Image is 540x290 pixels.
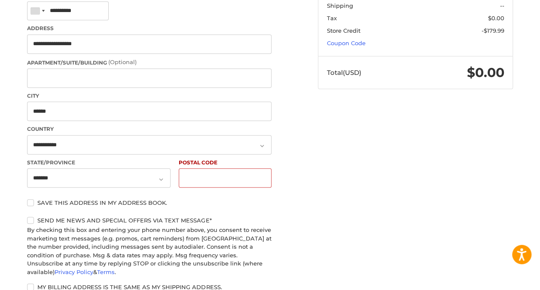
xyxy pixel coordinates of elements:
label: Apartment/Suite/Building [27,58,272,67]
label: Postal Code [179,159,272,167]
label: Address [27,25,272,32]
span: Total (USD) [327,68,361,77]
label: State/Province [27,159,171,167]
small: (Optional) [108,59,137,65]
span: -- [500,2,504,9]
span: Store Credit [327,27,360,34]
span: Tax [327,15,337,22]
label: Send me news and special offers via text message* [27,217,272,224]
a: Coupon Code [327,40,366,46]
label: Save this address in my address book. [27,199,272,206]
a: Privacy Policy [55,268,93,275]
span: $0.00 [467,65,504,80]
div: By checking this box and entering your phone number above, you consent to receive marketing text ... [27,226,272,276]
label: City [27,92,272,100]
span: $0.00 [488,15,504,22]
span: Shipping [327,2,353,9]
a: Terms [97,268,115,275]
span: -$179.99 [482,27,504,34]
label: Country [27,125,272,133]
